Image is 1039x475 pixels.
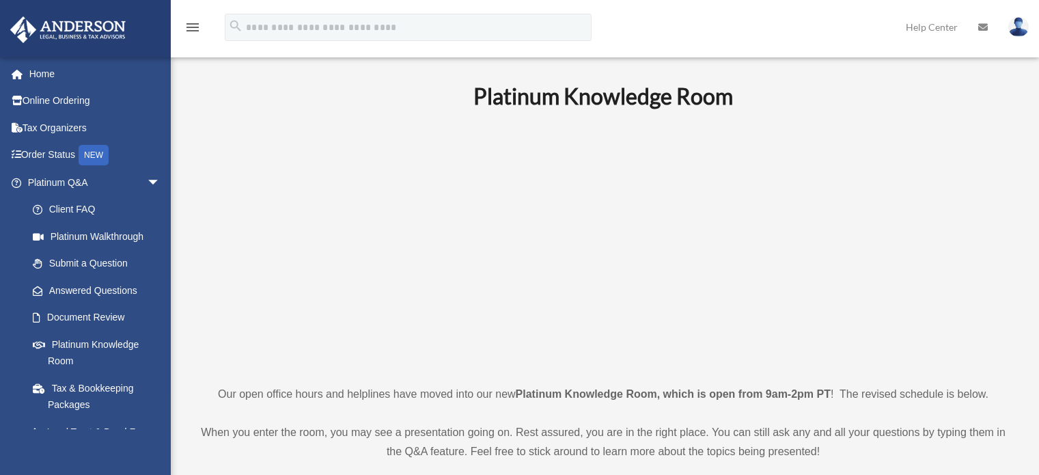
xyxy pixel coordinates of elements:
[10,60,181,87] a: Home
[516,388,831,400] strong: Platinum Knowledge Room, which is open from 9am-2pm PT
[147,169,174,197] span: arrow_drop_down
[19,418,181,446] a: Land Trust & Deed Forum
[6,16,130,43] img: Anderson Advisors Platinum Portal
[10,169,181,196] a: Platinum Q&Aarrow_drop_down
[79,145,109,165] div: NEW
[19,304,181,331] a: Document Review
[10,114,181,141] a: Tax Organizers
[184,19,201,36] i: menu
[19,250,181,277] a: Submit a Question
[184,24,201,36] a: menu
[228,18,243,33] i: search
[1008,17,1029,37] img: User Pic
[19,223,181,250] a: Platinum Walkthrough
[398,128,808,359] iframe: 231110_Toby_KnowledgeRoom
[19,277,181,304] a: Answered Questions
[195,385,1012,404] p: Our open office hours and helplines have moved into our new ! The revised schedule is below.
[10,141,181,169] a: Order StatusNEW
[10,87,181,115] a: Online Ordering
[19,375,181,418] a: Tax & Bookkeeping Packages
[473,83,733,109] b: Platinum Knowledge Room
[19,196,181,223] a: Client FAQ
[195,423,1012,461] p: When you enter the room, you may see a presentation going on. Rest assured, you are in the right ...
[19,331,174,375] a: Platinum Knowledge Room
